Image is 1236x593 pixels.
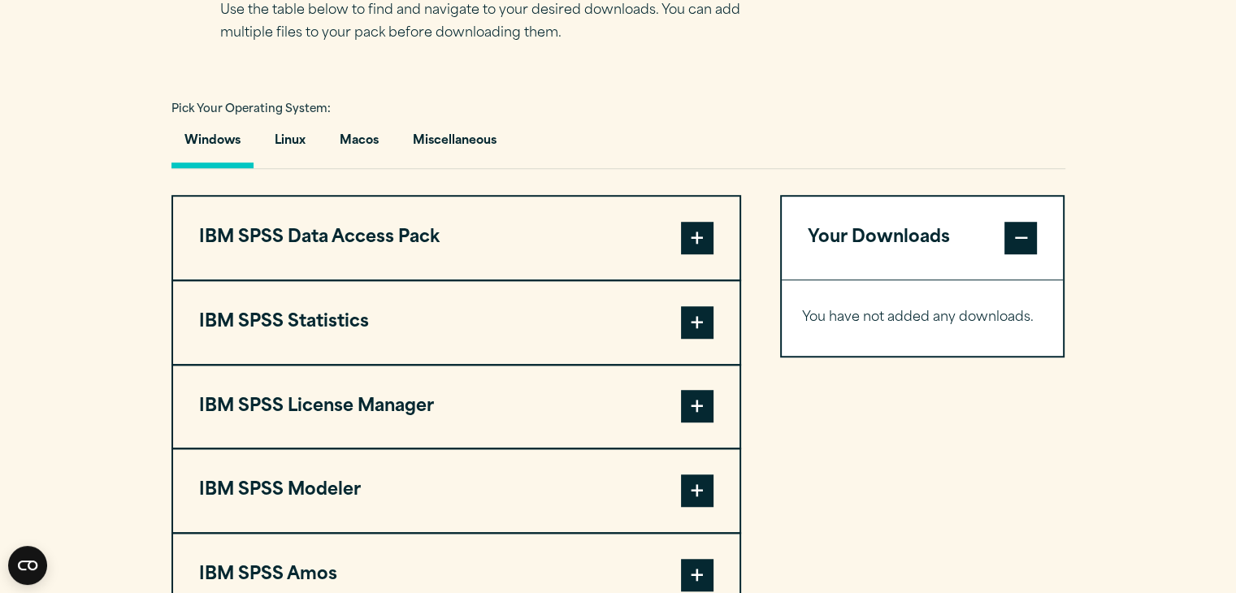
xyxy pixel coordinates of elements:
[782,197,1064,279] button: Your Downloads
[173,449,739,532] button: IBM SPSS Modeler
[173,197,739,279] button: IBM SPSS Data Access Pack
[262,122,319,168] button: Linux
[400,122,510,168] button: Miscellaneous
[171,104,331,115] span: Pick Your Operating System:
[171,122,254,168] button: Windows
[8,546,47,585] button: Open CMP widget
[327,122,392,168] button: Macos
[782,279,1064,356] div: Your Downloads
[802,306,1043,330] p: You have not added any downloads.
[173,366,739,448] button: IBM SPSS License Manager
[173,281,739,364] button: IBM SPSS Statistics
